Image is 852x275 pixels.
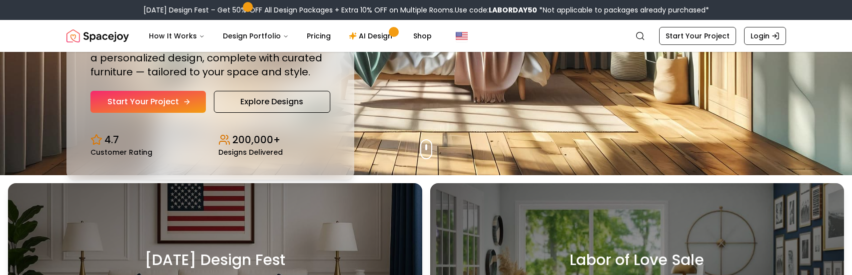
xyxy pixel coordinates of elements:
img: Spacejoy Logo [66,26,129,46]
a: Start Your Project [90,91,206,113]
h3: Labor of Love Sale [570,251,704,269]
span: Use code: [455,5,537,15]
p: 4.7 [104,133,119,147]
small: Designs Delivered [218,149,283,156]
a: Start Your Project [659,27,736,45]
a: Shop [405,26,440,46]
a: Explore Designs [214,91,330,113]
a: Spacejoy [66,26,129,46]
div: Design stats [90,125,330,156]
p: Work 1:1 with expert interior designers to create a personalized design, complete with curated fu... [90,37,330,79]
b: LABORDAY50 [489,5,537,15]
a: Login [744,27,786,45]
p: 200,000+ [232,133,280,147]
div: [DATE] Design Fest – Get 50% OFF All Design Packages + Extra 10% OFF on Multiple Rooms. [143,5,709,15]
h3: [DATE] Design Fest [145,251,285,269]
span: *Not applicable to packages already purchased* [537,5,709,15]
button: How It Works [141,26,213,46]
img: United States [456,30,468,42]
a: Pricing [299,26,339,46]
small: Customer Rating [90,149,152,156]
nav: Main [141,26,440,46]
nav: Global [66,20,786,52]
a: AI Design [341,26,403,46]
button: Design Portfolio [215,26,297,46]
